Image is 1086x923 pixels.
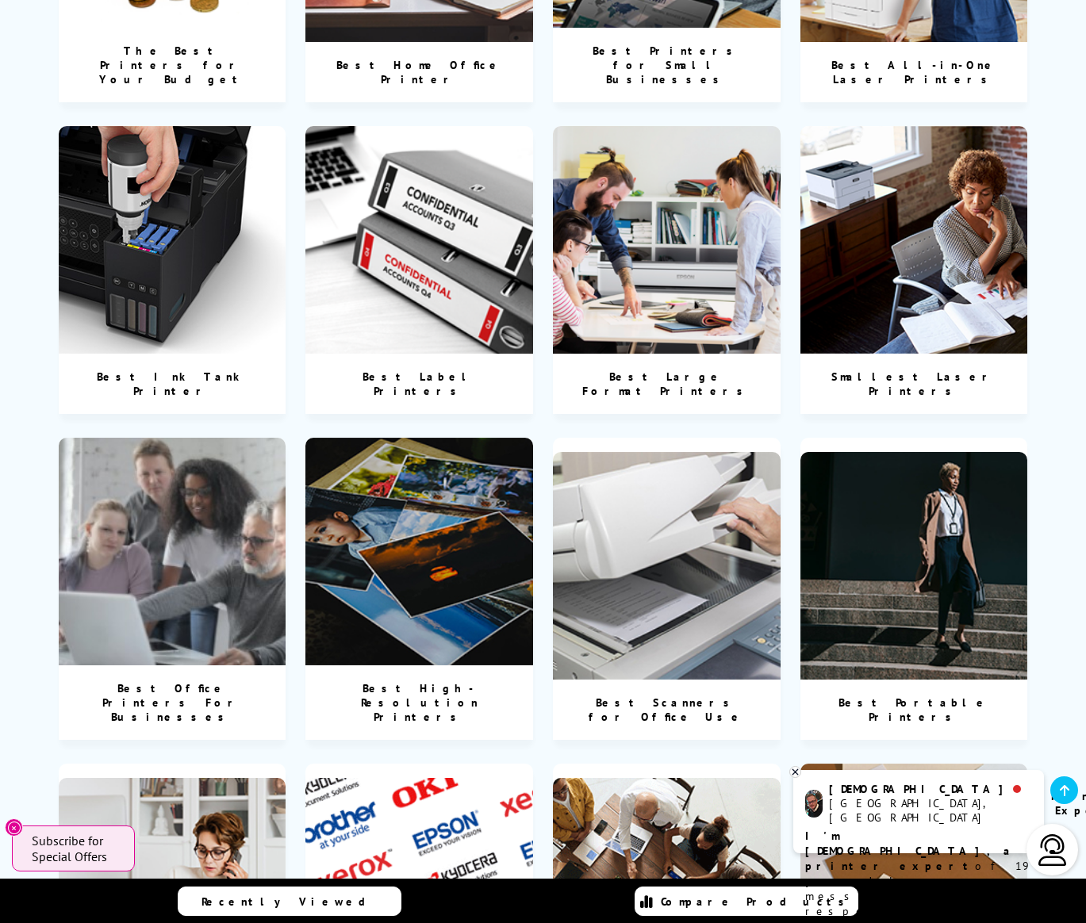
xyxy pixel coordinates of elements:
img: chris-livechat.png [805,790,823,818]
a: Smallest Laser Printers [800,126,1028,414]
img: Smallest Laser Printers [800,126,1028,354]
button: Close [5,818,23,837]
a: Best Label Printers [305,126,533,414]
div: Best All-in-One Laser Printers [800,42,1028,102]
div: Best Ink Tank Printer [59,354,286,414]
div: The Best Printers for Your Budget [59,28,286,102]
div: Best High-Resolution Printers [305,665,533,740]
a: Best Scanners for Office Use [553,438,781,740]
img: Best Office Printers For Businesses [59,438,286,665]
img: Best Ink Tank Printer [59,126,286,354]
a: Best High-Resolution Printers [305,438,533,740]
div: Best Office Printers For Businesses [59,665,286,740]
img: Best High-Resolution Printers [305,438,533,665]
div: Smallest Laser Printers [800,354,1028,414]
div: Best Portable Printers [800,680,1028,740]
div: Best Scanners for Office Use [553,680,781,740]
a: Compare Products [635,887,858,916]
a: Best Large Format Printers [553,126,781,414]
a: Best Ink Tank Printer [59,126,286,414]
img: Best Large Format Printers [553,126,781,354]
div: Best Label Printers [305,354,533,414]
div: Best Printers for Small Businesses [553,28,781,102]
div: [DEMOGRAPHIC_DATA] [829,782,1031,796]
a: Recently Viewed [178,887,401,916]
span: Subscribe for Special Offers [32,833,119,864]
img: Best Scanners for Office Use [553,452,781,680]
img: Best Label Printers [305,126,533,354]
a: Best Office Printers For Businesses [59,438,286,740]
span: Recently Viewed [201,894,382,909]
div: Best Large Format Printers [553,354,781,414]
img: user-headset-light.svg [1037,834,1069,866]
p: of 19 years! Leave me a message and I'll respond ASAP [805,829,1032,919]
span: Compare Products [661,894,853,909]
div: Best Home Office Printer [305,42,533,102]
div: [GEOGRAPHIC_DATA], [GEOGRAPHIC_DATA] [829,796,1031,825]
img: Best Portable Printers [800,452,1028,680]
b: I'm [DEMOGRAPHIC_DATA], a printer expert [805,829,1015,873]
a: Best Portable Printers [800,438,1028,740]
